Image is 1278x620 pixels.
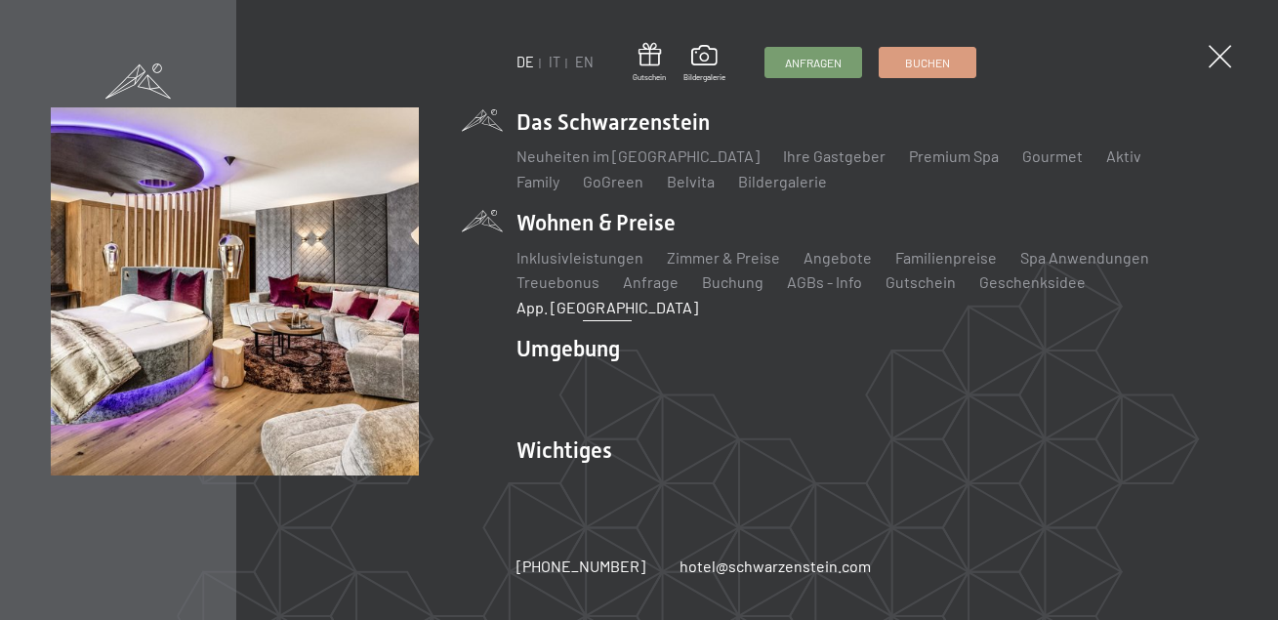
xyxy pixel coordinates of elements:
[516,272,599,291] a: Treuebonus
[583,172,643,190] a: GoGreen
[880,48,975,77] a: Buchen
[1022,146,1083,165] a: Gourmet
[549,54,560,70] a: IT
[765,48,861,77] a: Anfragen
[895,248,997,267] a: Familienpreise
[667,248,780,267] a: Zimmer & Preise
[667,172,715,190] a: Belvita
[909,146,999,165] a: Premium Spa
[516,557,645,575] span: [PHONE_NUMBER]
[633,43,666,83] a: Gutschein
[787,272,862,291] a: AGBs - Info
[516,54,534,70] a: DE
[886,272,956,291] a: Gutschein
[516,556,645,577] a: [PHONE_NUMBER]
[1106,146,1141,165] a: Aktiv
[979,272,1086,291] a: Geschenksidee
[683,72,725,83] span: Bildergalerie
[575,54,594,70] a: EN
[680,556,871,577] a: hotel@schwarzenstein.com
[738,172,827,190] a: Bildergalerie
[516,146,760,165] a: Neuheiten im [GEOGRAPHIC_DATA]
[516,172,559,190] a: Family
[783,146,886,165] a: Ihre Gastgeber
[785,55,842,71] span: Anfragen
[623,272,679,291] a: Anfrage
[683,45,725,82] a: Bildergalerie
[905,55,950,71] span: Buchen
[1020,248,1149,267] a: Spa Anwendungen
[516,248,643,267] a: Inklusivleistungen
[633,72,666,83] span: Gutschein
[804,248,872,267] a: Angebote
[516,298,698,316] a: App. [GEOGRAPHIC_DATA]
[702,272,763,291] a: Buchung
